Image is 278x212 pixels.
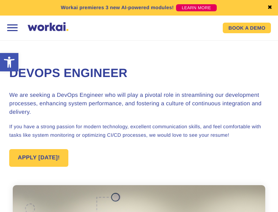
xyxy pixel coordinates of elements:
[61,4,174,11] p: Workai premieres 3 new AI-powered modules!
[9,122,268,139] p: If you have a strong passion for modern technology, excellent communication skills, and feel comf...
[9,149,68,167] a: APPLY [DATE]!
[176,4,217,11] a: LEARN MORE
[9,91,268,117] h3: We are seeking a DevOps Engineer who will play a pivotal role in streamlining our development pro...
[223,23,271,33] a: BOOK A DEMO
[9,65,268,82] h1: DevOps Engineer
[267,5,272,11] a: ✖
